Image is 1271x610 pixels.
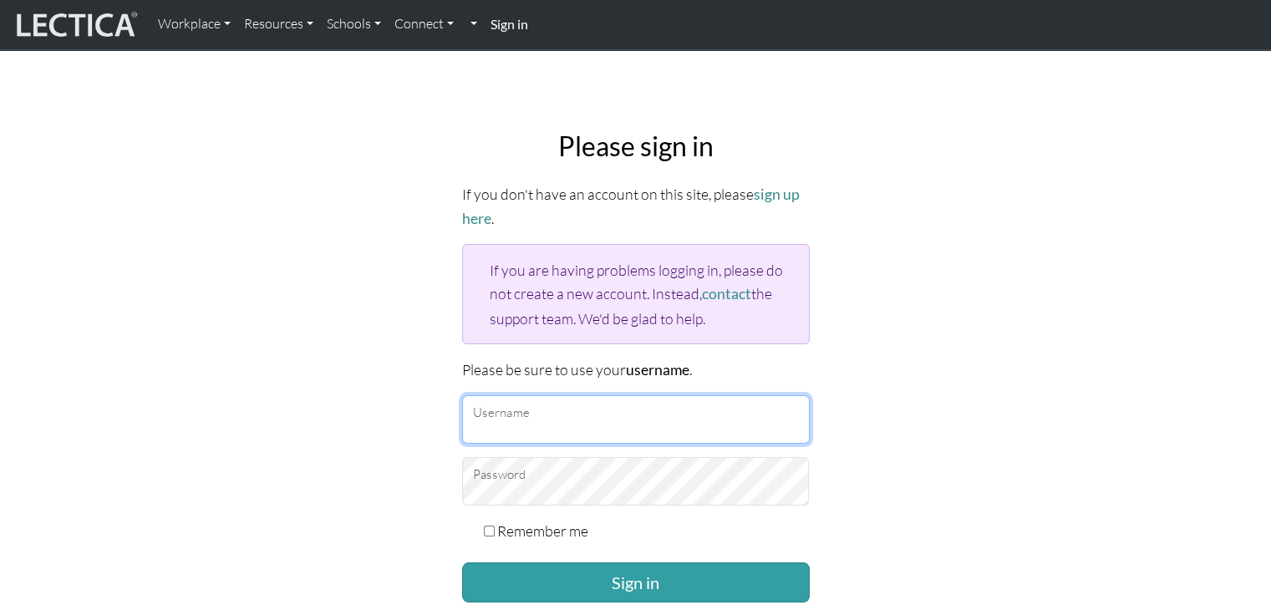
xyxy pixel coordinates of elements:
label: Remember me [497,519,588,542]
strong: username [626,361,689,379]
p: If you don't have an account on this site, please . [462,182,810,231]
p: Please be sure to use your . [462,358,810,382]
button: Sign in [462,562,810,602]
strong: Sign in [491,16,528,32]
h2: Please sign in [462,130,810,162]
a: Resources [237,7,320,42]
a: Connect [388,7,460,42]
img: lecticalive [13,9,138,41]
a: Schools [320,7,388,42]
a: contact [702,285,751,302]
input: Username [462,395,810,444]
a: Workplace [151,7,237,42]
div: If you are having problems logging in, please do not create a new account. Instead, the support t... [462,244,810,343]
a: Sign in [484,7,535,43]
